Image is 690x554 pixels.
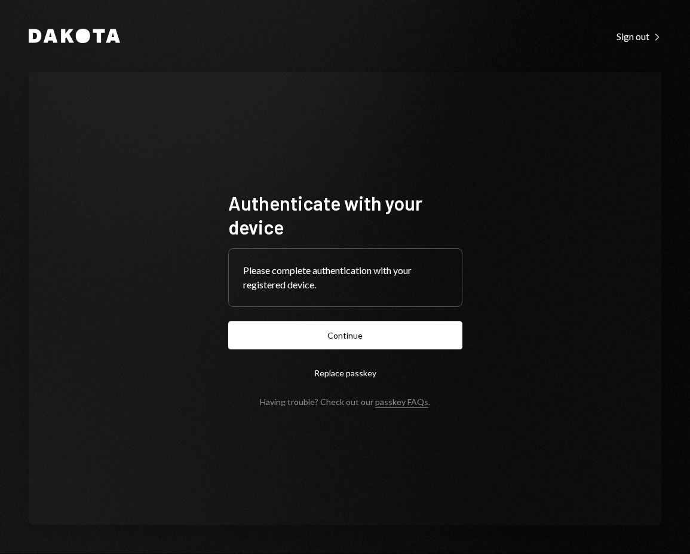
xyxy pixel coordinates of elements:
div: Sign out [617,31,661,42]
button: Continue [228,321,462,349]
h1: Authenticate with your device [228,191,462,239]
div: Having trouble? Check out our . [260,397,430,407]
div: Please complete authentication with your registered device. [243,263,447,292]
button: Replace passkey [228,359,462,387]
a: Sign out [617,29,661,42]
a: passkey FAQs [375,397,428,408]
